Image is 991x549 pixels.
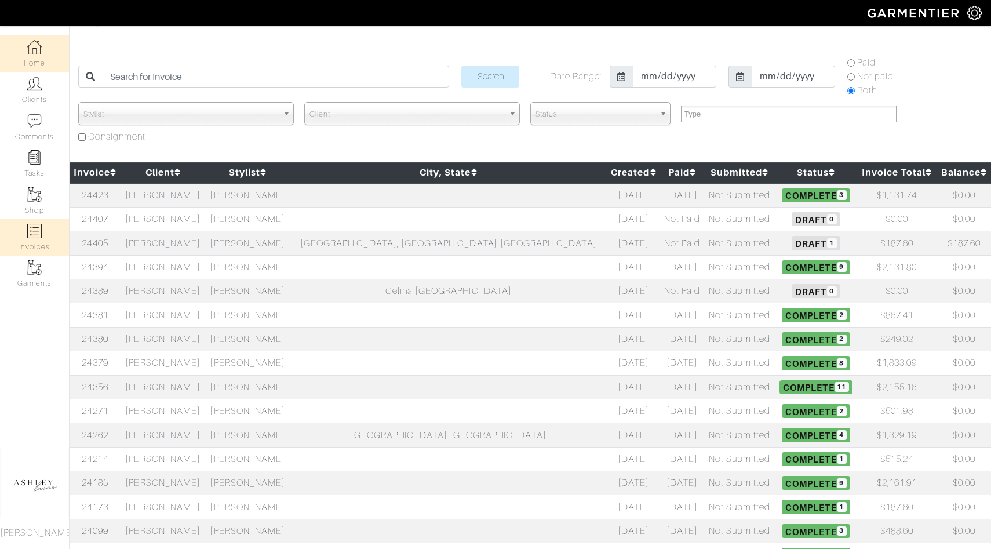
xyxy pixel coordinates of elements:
td: Not Paid [661,279,705,303]
td: [GEOGRAPHIC_DATA] [GEOGRAPHIC_DATA] [290,423,607,447]
td: [PERSON_NAME] [121,303,205,327]
td: [DATE] [607,183,660,208]
td: [GEOGRAPHIC_DATA], [GEOGRAPHIC_DATA] [GEOGRAPHIC_DATA] [290,231,607,255]
span: 9 [837,478,847,488]
span: Draft [792,284,840,298]
td: [PERSON_NAME] [121,279,205,303]
td: [PERSON_NAME] [205,399,290,423]
a: 24394 [82,262,108,272]
td: [PERSON_NAME] [121,207,205,231]
td: Not Submitted [704,423,775,447]
img: clients-icon-6bae9207a08558b7cb47a8932f037763ab4055f8c8b6bfacd5dc20c3e0201464.png [27,77,42,91]
span: Stylist [83,103,278,126]
a: 24173 [82,502,108,512]
a: 24380 [82,334,108,344]
a: Stylist [229,167,267,178]
td: [PERSON_NAME] [205,351,290,375]
span: 3 [837,190,847,200]
td: [PERSON_NAME] [205,423,290,447]
td: [DATE] [661,399,705,423]
td: [DATE] [607,207,660,231]
a: Invoice [74,167,116,178]
td: [PERSON_NAME] [121,375,205,399]
td: Not Paid [661,231,705,255]
td: [DATE] [607,471,660,495]
td: [DATE] [661,495,705,519]
span: Complete [782,404,850,418]
td: [PERSON_NAME] [205,231,290,255]
span: Complete [782,452,850,466]
a: Client [145,167,181,178]
a: 24405 [82,238,108,249]
label: Paid [857,56,876,70]
td: $0.00 [937,375,991,399]
span: Complete [779,380,852,394]
td: [PERSON_NAME] [121,183,205,208]
td: Not Submitted [704,351,775,375]
label: Not paid [857,70,894,83]
td: [DATE] [661,519,705,543]
td: [DATE] [661,471,705,495]
td: [PERSON_NAME] [205,471,290,495]
td: Not Submitted [704,327,775,351]
td: [DATE] [661,255,705,279]
td: $0.00 [937,255,991,279]
td: [DATE] [661,183,705,208]
td: $867.41 [857,303,937,327]
a: Submitted [711,167,769,178]
span: 9 [837,262,847,272]
td: $1,329.19 [857,423,937,447]
td: [DATE] [607,327,660,351]
img: garmentier-logo-header-white-b43fb05a5012e4ada735d5af1a66efaba907eab6374d6393d1fbf88cb4ef424d.png [862,3,967,23]
td: [DATE] [607,375,660,399]
td: [DATE] [607,423,660,447]
td: $0.00 [937,471,991,495]
td: Not Paid [661,207,705,231]
a: 24407 [82,214,108,224]
span: 0 [827,286,837,296]
img: garments-icon-b7da505a4dc4fd61783c78ac3ca0ef83fa9d6f193b1c9dc38574b1d14d53ca28.png [27,187,42,202]
td: $488.60 [857,519,937,543]
td: [DATE] [607,519,660,543]
a: 24099 [82,526,108,536]
td: Not Submitted [704,303,775,327]
span: 1 [837,454,847,464]
td: [PERSON_NAME] [121,471,205,495]
td: [PERSON_NAME] [121,255,205,279]
td: Not Submitted [704,183,775,208]
td: $0.00 [857,207,937,231]
a: Paid [668,167,696,178]
span: 1 [827,238,837,248]
input: Search for Invoice [103,66,449,88]
span: 2 [837,335,847,344]
td: Not Submitted [704,399,775,423]
td: [PERSON_NAME] [205,495,290,519]
span: Complete [782,260,850,274]
a: City, State [420,167,478,178]
a: Balance [941,167,987,178]
td: [PERSON_NAME] [121,423,205,447]
span: 2 [837,406,847,416]
span: Client [309,103,504,126]
td: $0.00 [937,279,991,303]
td: $0.00 [937,495,991,519]
a: 24381 [82,310,108,321]
span: Complete [782,428,850,442]
td: $2,155.16 [857,375,937,399]
td: $0.00 [937,351,991,375]
td: [DATE] [607,279,660,303]
td: [DATE] [607,495,660,519]
td: [DATE] [661,423,705,447]
td: Not Submitted [704,495,775,519]
label: Both [857,83,877,97]
td: [PERSON_NAME] [205,303,290,327]
td: Celina [GEOGRAPHIC_DATA] [290,279,607,303]
span: 0 [827,214,837,224]
td: $187.60 [857,231,937,255]
td: $187.60 [937,231,991,255]
td: Not Submitted [704,207,775,231]
td: [PERSON_NAME] [205,255,290,279]
td: [PERSON_NAME] [121,519,205,543]
span: Draft [792,236,840,250]
span: 2 [837,310,847,320]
